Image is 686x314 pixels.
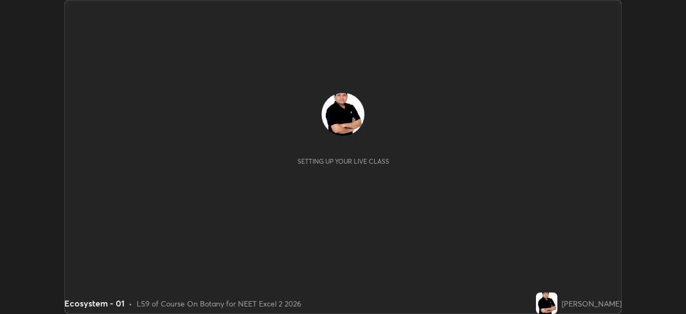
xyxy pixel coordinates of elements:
div: Ecosystem - 01 [64,297,124,310]
div: L59 of Course On Botany for NEET Excel 2 2026 [137,298,301,309]
img: af1ae8d23b7643b7b50251030ffea0de.jpg [536,293,557,314]
div: [PERSON_NAME] [562,298,622,309]
div: • [129,298,132,309]
img: af1ae8d23b7643b7b50251030ffea0de.jpg [322,93,364,136]
div: Setting up your live class [297,157,389,165]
